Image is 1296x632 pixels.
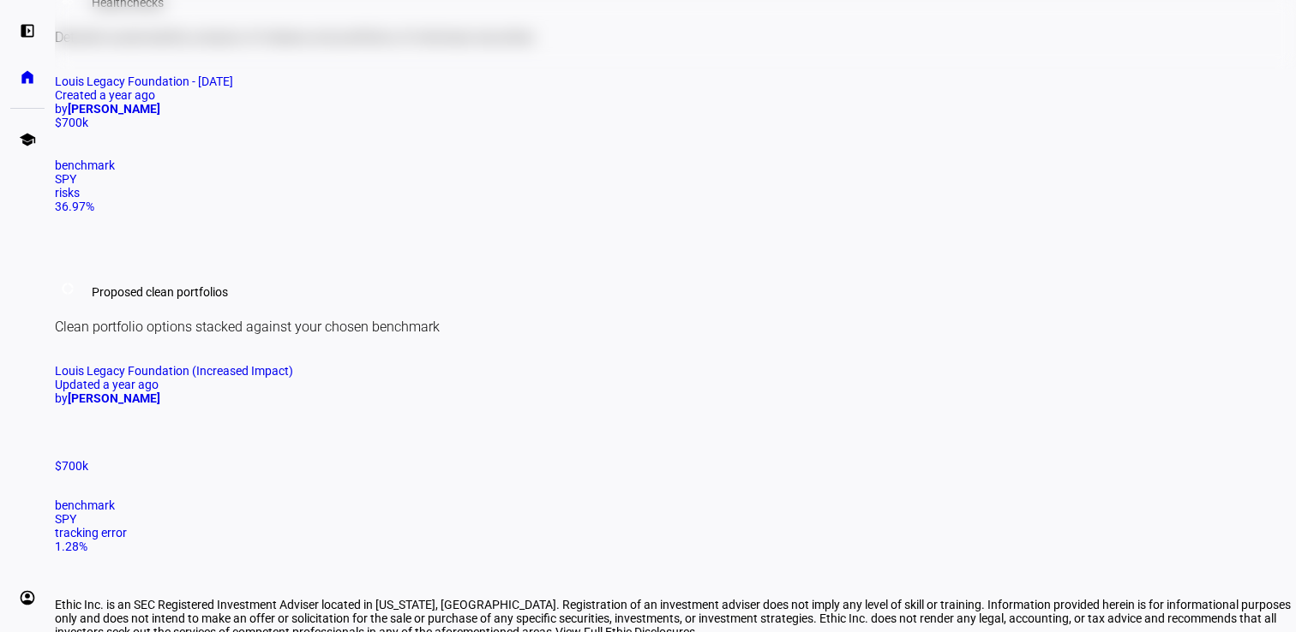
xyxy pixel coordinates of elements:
span: 36.97% [55,200,94,213]
div: Proposed clean portfolios [92,285,228,299]
b: [PERSON_NAME] [68,102,160,116]
eth-mat-symbol: left_panel_open [19,22,36,39]
a: Louis Legacy Foundation (Increased Impact)Updated a year agoby[PERSON_NAME]$700kbenchmarkSPYtrack... [55,364,1296,553]
span: risks [55,186,80,200]
eth-mat-symbol: school [19,131,36,148]
span: Louis Legacy Foundation (Increased Impact) [55,364,293,378]
div: Created a year ago [55,88,1296,102]
div: Updated a year ago [55,378,1296,391]
a: home [10,60,45,94]
span: tracking error [55,526,127,540]
div: $700k [55,459,1296,473]
b: [PERSON_NAME] [68,391,160,405]
span: Louis Legacy Foundation - October 21, 2024 [55,75,233,88]
eth-mat-symbol: account_circle [19,589,36,606]
div: by [55,102,1296,116]
a: Louis Legacy Foundation - [DATE]Created a year agoby[PERSON_NAME]$700kbenchmarkSPYrisks36.97% [55,75,1296,213]
span: SPY [55,512,76,526]
span: SPY [55,172,76,186]
div: $700k [55,116,1296,129]
span: 1.28% [55,540,87,553]
mat-icon: donut_large [57,278,78,299]
p: Clean portfolio options stacked against your chosen benchmark [55,318,1296,337]
eth-mat-symbol: home [19,69,36,86]
span: benchmark [55,498,115,512]
div: by [55,391,1296,405]
span: benchmark [55,158,115,172]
